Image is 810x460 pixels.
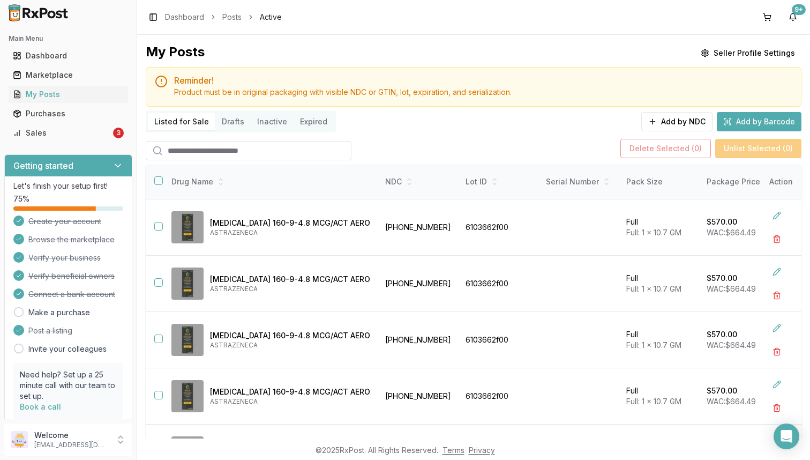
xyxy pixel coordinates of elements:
td: 6103662f00 [459,199,539,256]
div: My Posts [13,89,124,100]
button: Edit [767,318,786,338]
span: Post a listing [28,325,72,336]
h3: Getting started [13,159,73,172]
p: ASTRAZENECA [210,228,370,237]
span: WAC: $664.49 [707,397,756,406]
button: Expired [294,113,334,130]
td: [PHONE_NUMBER] [379,256,459,312]
td: 6103662f00 [459,256,539,312]
img: Breztri Aerosphere 160-9-4.8 MCG/ACT AERO [171,380,204,412]
div: Open Intercom Messenger [774,424,799,449]
button: Delete [767,286,786,305]
a: Posts [222,12,242,23]
td: [PHONE_NUMBER] [379,368,459,425]
p: Welcome [34,430,109,441]
div: NDC [385,176,453,187]
p: [MEDICAL_DATA] 160-9-4.8 MCG/ACT AERO [210,218,370,228]
button: Seller Profile Settings [694,43,801,63]
span: Active [260,12,282,23]
button: Edit [767,206,786,225]
button: Delete [767,342,786,361]
button: 9+ [784,9,801,26]
div: 9+ [792,4,806,15]
span: Full: 1 x 10.7 GM [626,228,681,237]
a: Terms [442,446,464,455]
button: Edit [767,375,786,394]
p: ASTRAZENECA [210,285,370,293]
button: Drafts [215,113,251,130]
span: Verify beneficial owners [28,271,115,281]
p: [MEDICAL_DATA] 160-9-4.8 MCG/ACT AERO [210,387,370,397]
button: Edit [767,262,786,281]
p: ASTRAZENECA [210,341,370,350]
span: 75 % [13,194,29,204]
a: My Posts [9,85,128,104]
th: Action [761,165,801,199]
div: Product must be in original packaging with visible NDC or GTIN, lot, expiration, and serialization. [174,87,792,98]
span: Full: 1 x 10.7 GM [626,284,681,293]
button: Delete [767,229,786,249]
span: Connect a bank account [28,289,115,300]
img: Breztri Aerosphere 160-9-4.8 MCG/ACT AERO [171,324,204,356]
p: $570.00 [707,217,737,227]
span: Browse the marketplace [28,234,115,245]
h5: Reminder! [174,76,792,85]
p: [MEDICAL_DATA] 160-9-4.8 MCG/ACT AERO [210,274,370,285]
span: Full: 1 x 10.7 GM [626,340,681,350]
a: Book a call [20,402,61,411]
p: [EMAIL_ADDRESS][DOMAIN_NAME] [34,441,109,449]
p: Let's finish your setup first! [13,181,123,191]
div: Drug Name [171,176,370,187]
div: My Posts [146,43,205,63]
button: Add by NDC [641,112,712,131]
div: Sales [13,128,111,138]
button: Delete [767,398,786,418]
button: Inactive [251,113,294,130]
p: $570.00 [707,329,737,340]
div: Dashboard [13,50,124,61]
a: Dashboard [9,46,128,65]
h2: Main Menu [9,34,128,43]
div: 3 [113,128,124,138]
div: Purchases [13,108,124,119]
div: Marketplace [13,70,124,80]
p: ASTRAZENECA [210,397,370,406]
span: WAC: $664.49 [707,284,756,293]
nav: breadcrumb [165,12,282,23]
a: Sales3 [9,123,128,143]
div: Serial Number [546,176,613,187]
td: 6103662f00 [459,312,539,368]
a: Dashboard [165,12,204,23]
span: WAC: $664.49 [707,340,756,350]
a: Privacy [469,446,495,455]
div: Package Price [707,176,774,187]
img: Breztri Aerosphere 160-9-4.8 MCG/ACT AERO [171,268,204,300]
p: Need help? Set up a 25 minute call with our team to set up. [20,369,117,402]
td: Full [620,368,700,425]
img: User avatar [11,431,28,448]
span: Full: 1 x 10.7 GM [626,397,681,406]
span: WAC: $664.49 [707,228,756,237]
td: [PHONE_NUMBER] [379,199,459,256]
button: My Posts [4,86,132,103]
td: Full [620,256,700,312]
a: Invite your colleagues [28,344,107,354]
p: [MEDICAL_DATA] 160-9-4.8 MCG/ACT AERO [210,330,370,341]
td: 6103662f00 [459,368,539,425]
a: Marketplace [9,65,128,85]
img: Breztri Aerosphere 160-9-4.8 MCG/ACT AERO [171,211,204,243]
span: Verify your business [28,253,101,263]
button: Listed for Sale [148,113,215,130]
button: Marketplace [4,66,132,84]
td: Full [620,199,700,256]
button: Sales3 [4,124,132,142]
td: [PHONE_NUMBER] [379,312,459,368]
p: $570.00 [707,273,737,284]
button: Add by Barcode [717,112,801,131]
span: Create your account [28,216,101,227]
th: Pack Size [620,165,700,199]
p: $570.00 [707,385,737,396]
button: Purchases [4,105,132,122]
img: RxPost Logo [4,4,73,21]
a: Purchases [9,104,128,123]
